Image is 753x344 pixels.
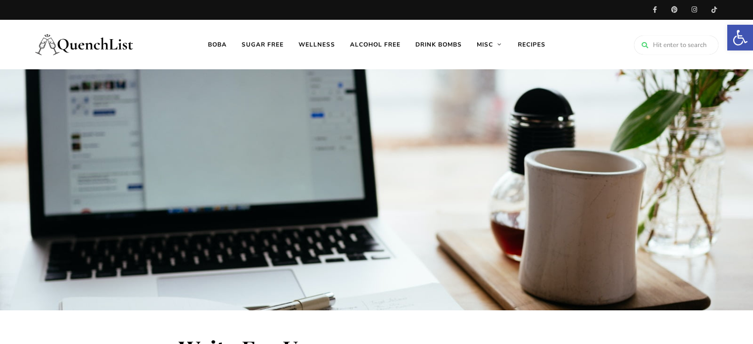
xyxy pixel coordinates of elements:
[408,20,469,69] a: Drink Bombs
[201,20,234,69] a: Boba
[469,20,510,69] a: Misc
[35,25,134,64] img: Quench List
[234,20,291,69] a: Sugar free
[343,20,408,69] a: Alcohol free
[510,20,553,69] a: Recipes
[634,36,718,54] input: Hit enter to search
[291,20,343,69] a: Wellness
